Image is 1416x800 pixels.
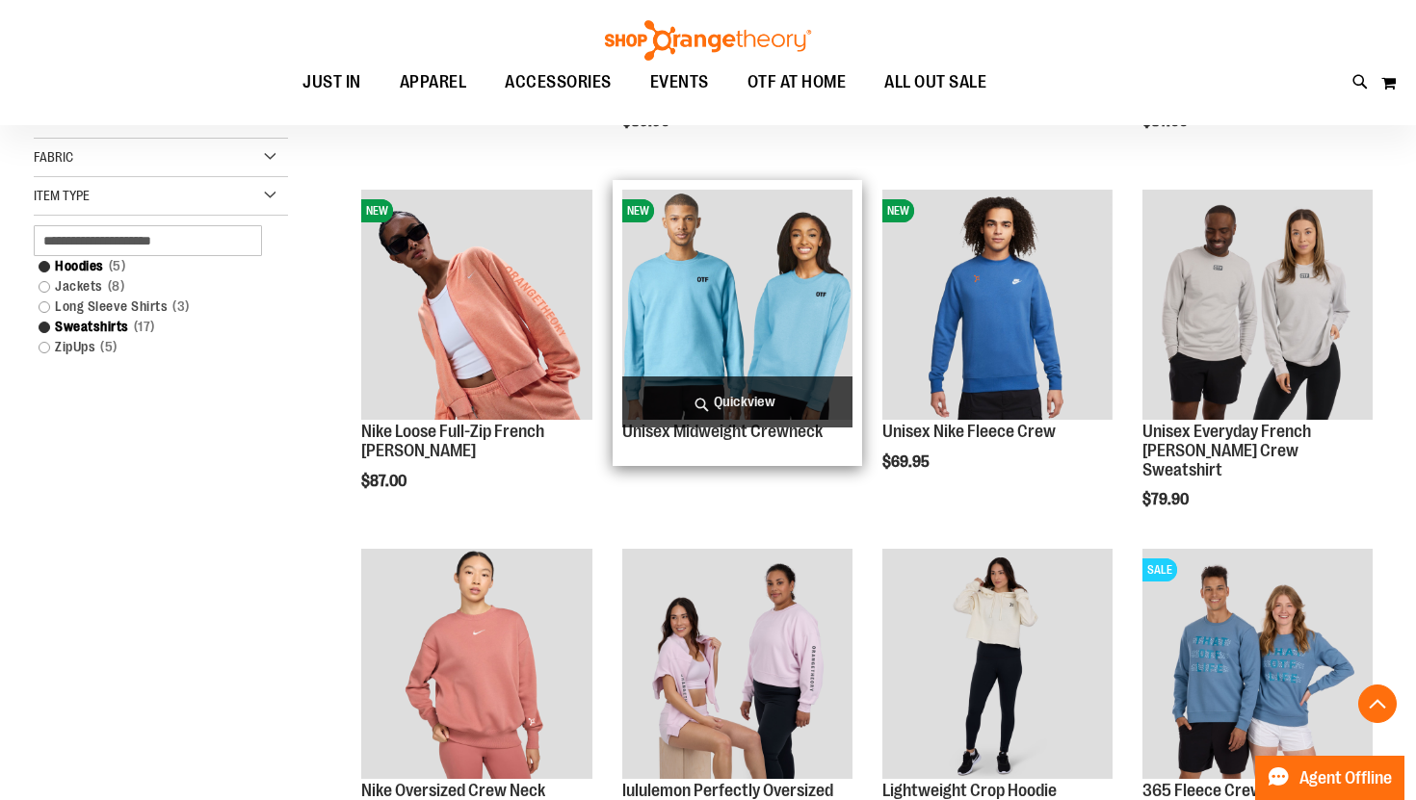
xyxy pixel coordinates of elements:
div: product [1133,180,1382,558]
div: product [352,180,601,539]
span: ACCESSORIES [505,61,612,104]
a: Unisex Midweight CrewneckNEWNEW [622,190,852,423]
img: Shop Orangetheory [602,20,814,61]
a: Unisex Midweight Crewneck [622,422,823,441]
span: Agent Offline [1299,769,1392,787]
img: 365 Fleece Crewneck Sweatshirt [1142,549,1373,779]
span: SALE [1142,558,1177,581]
a: Nike Loose Full-Zip French [PERSON_NAME] [361,422,544,460]
span: 8 [103,276,130,297]
a: 365 Fleece Crewneck SweatshirtSALESALE [1142,549,1373,782]
a: Jackets8 [29,276,273,297]
button: Agent Offline [1255,756,1404,800]
img: Unisex Everyday French Terry Crew Sweatshirt [1142,190,1373,420]
button: Back To Top [1358,684,1397,723]
span: 5 [95,337,122,357]
a: lululemon Perfectly Oversized Cropped Crew [622,549,852,782]
span: NEW [882,199,914,222]
a: Quickview [622,376,852,427]
div: product [873,180,1122,520]
span: $79.90 [1142,491,1192,508]
span: Fabric [34,149,73,165]
a: ZipUps5 [29,337,273,357]
span: APPAREL [400,61,467,104]
span: JUST IN [302,61,361,104]
img: Unisex Nike Fleece Crew [882,190,1113,420]
div: product [613,180,862,466]
a: Lightweight Crop Hoodie [882,781,1057,800]
a: Unisex Everyday French [PERSON_NAME] Crew Sweatshirt [1142,422,1311,479]
span: OTF AT HOME [747,61,847,104]
span: $69.95 [882,453,932,471]
span: 3 [168,297,195,317]
a: Long Sleeve Shirts3 [29,297,273,317]
img: Unisex Midweight Crewneck [622,190,852,420]
a: Unisex Nike Fleece CrewNEWNEW [882,190,1113,423]
span: 17 [129,317,160,337]
img: Nike Loose Full-Zip French Terry Hoodie [361,190,591,420]
a: Hoodies5 [29,256,273,276]
a: Lightweight Crop Hoodie [882,549,1113,782]
span: NEW [622,199,654,222]
a: Sweatshirts17 [29,317,273,337]
span: ALL OUT SALE [884,61,986,104]
img: Lightweight Crop Hoodie [882,549,1113,779]
span: EVENTS [650,61,709,104]
img: lululemon Perfectly Oversized Cropped Crew [622,549,852,779]
a: Nike Loose Full-Zip French Terry HoodieNEWNEW [361,190,591,423]
span: Item Type [34,188,90,203]
img: Nike Oversized Crew Neck Sweatshirt [361,549,591,779]
span: 5 [104,256,131,276]
span: NEW [361,199,393,222]
a: Unisex Nike Fleece Crew [882,422,1056,441]
span: $87.00 [361,473,409,490]
a: Unisex Everyday French Terry Crew Sweatshirt [1142,190,1373,423]
a: Nike Oversized Crew Neck Sweatshirt [361,549,591,782]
